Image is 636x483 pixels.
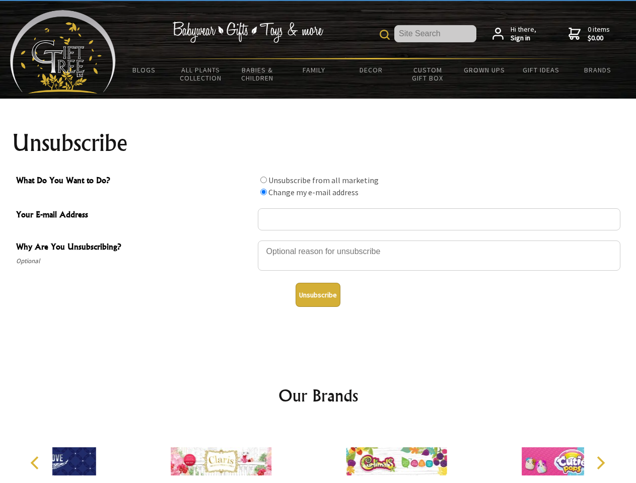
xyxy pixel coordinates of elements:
[260,189,267,195] input: What Do You Want to Do?
[173,59,230,89] a: All Plants Collection
[399,59,456,89] a: Custom Gift Box
[380,30,390,40] img: product search
[10,10,116,94] img: Babyware - Gifts - Toys and more...
[16,240,253,255] span: Why Are You Unsubscribing?
[172,22,323,43] img: Babywear - Gifts - Toys & more
[268,175,379,185] label: Unsubscribe from all marketing
[588,34,610,43] strong: $0.00
[569,25,610,43] a: 0 items$0.00
[16,174,253,189] span: What Do You Want to Do?
[16,255,253,267] span: Optional
[492,25,536,43] a: Hi there,Sign in
[513,59,570,80] a: Gift Ideas
[589,452,611,474] button: Next
[394,25,476,42] input: Site Search
[511,34,536,43] strong: Sign in
[229,59,286,89] a: Babies & Children
[286,59,343,80] a: Family
[16,208,253,223] span: Your E-mail Address
[342,59,399,80] a: Decor
[20,383,616,408] h2: Our Brands
[258,208,620,230] input: Your E-mail Address
[260,177,267,183] input: What Do You Want to Do?
[511,25,536,43] span: Hi there,
[116,59,173,80] a: BLOGS
[25,452,47,474] button: Previous
[258,240,620,271] textarea: Why Are You Unsubscribing?
[268,187,359,197] label: Change my e-mail address
[12,131,624,155] h1: Unsubscribe
[456,59,513,80] a: Grown Ups
[570,59,626,80] a: Brands
[588,25,610,43] span: 0 items
[296,283,340,307] button: Unsubscribe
